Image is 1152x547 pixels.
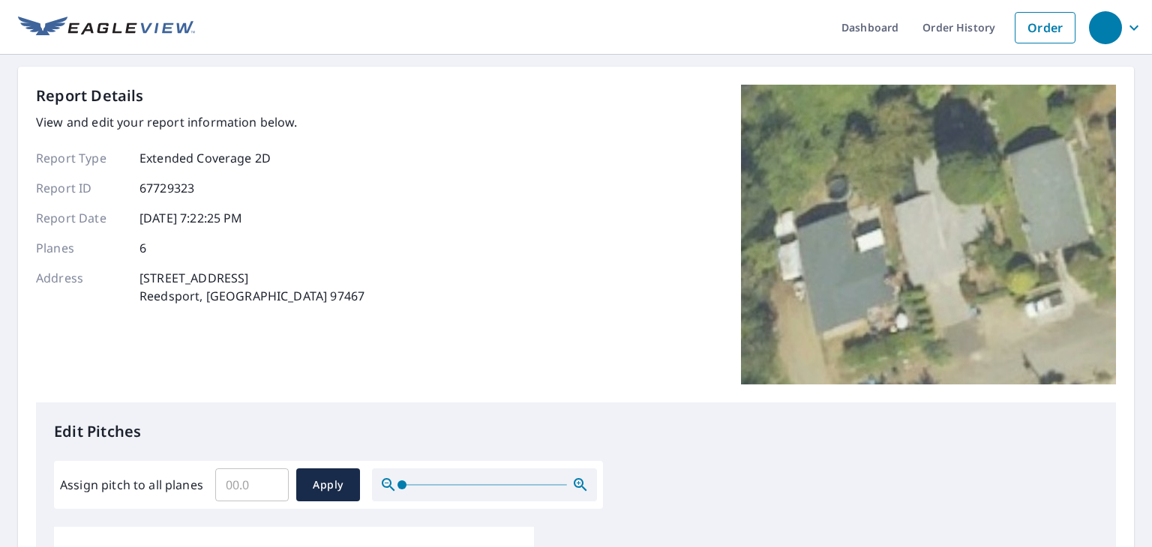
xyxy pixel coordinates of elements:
[1015,12,1075,43] a: Order
[139,239,146,257] p: 6
[18,16,195,39] img: EV Logo
[139,179,194,197] p: 67729323
[36,179,126,197] p: Report ID
[215,464,289,506] input: 00.0
[139,149,271,167] p: Extended Coverage 2D
[308,476,348,495] span: Apply
[36,239,126,257] p: Planes
[60,476,203,494] label: Assign pitch to all planes
[54,420,1098,443] p: Edit Pitches
[296,468,360,501] button: Apply
[139,209,243,227] p: [DATE] 7:22:25 PM
[139,269,364,305] p: [STREET_ADDRESS] Reedsport, [GEOGRAPHIC_DATA] 97467
[36,113,364,131] p: View and edit your report information below.
[36,209,126,227] p: Report Date
[36,149,126,167] p: Report Type
[36,85,144,107] p: Report Details
[741,85,1116,384] img: Top image
[36,269,126,305] p: Address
